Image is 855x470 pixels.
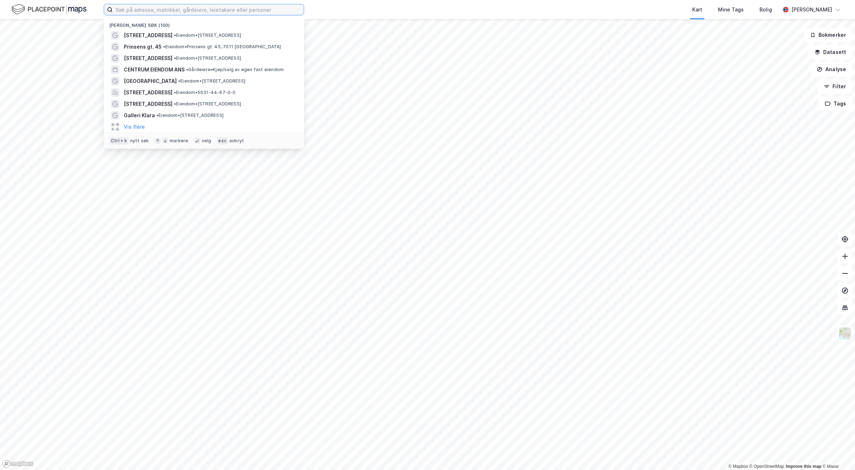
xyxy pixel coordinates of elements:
[178,78,245,84] span: Eiendom • [STREET_ADDRESS]
[124,88,172,97] span: [STREET_ADDRESS]
[124,77,177,85] span: [GEOGRAPHIC_DATA]
[124,111,155,120] span: Galleri Klara
[811,62,852,76] button: Analyse
[124,43,162,51] span: Prinsens gt. 45
[124,31,172,40] span: [STREET_ADDRESS]
[728,464,748,469] a: Mapbox
[109,137,129,144] div: Ctrl + k
[718,5,744,14] div: Mine Tags
[174,33,176,38] span: •
[174,55,176,61] span: •
[749,464,784,469] a: OpenStreetMap
[174,101,241,107] span: Eiendom • [STREET_ADDRESS]
[186,67,188,72] span: •
[124,65,185,74] span: CENTRUM EIENDOM ANS
[174,90,176,95] span: •
[819,436,855,470] iframe: Chat Widget
[186,67,284,73] span: Gårdeiere • Kjøp/salg av egen fast eiendom
[163,44,165,49] span: •
[786,464,821,469] a: Improve this map
[808,45,852,59] button: Datasett
[759,5,772,14] div: Bolig
[104,17,304,30] div: [PERSON_NAME] søk (100)
[819,97,852,111] button: Tags
[174,101,176,107] span: •
[124,100,172,108] span: [STREET_ADDRESS]
[163,44,281,50] span: Eiendom • Prinsens gt. 45, 7011 [GEOGRAPHIC_DATA]
[692,5,702,14] div: Kart
[124,54,172,63] span: [STREET_ADDRESS]
[11,3,87,16] img: logo.f888ab2527a4732fd821a326f86c7f29.svg
[178,78,180,84] span: •
[130,138,149,144] div: nytt søk
[174,90,236,95] span: Eiendom • 5031-44-67-0-0
[229,138,244,144] div: avbryt
[2,460,34,468] a: Mapbox homepage
[113,4,304,15] input: Søk på adresse, matrikkel, gårdeiere, leietakere eller personer
[174,55,241,61] span: Eiendom • [STREET_ADDRESS]
[819,436,855,470] div: Kontrollprogram for chat
[818,79,852,94] button: Filter
[156,113,224,118] span: Eiendom • [STREET_ADDRESS]
[838,327,852,340] img: Z
[156,113,158,118] span: •
[217,137,228,144] div: esc
[174,33,241,38] span: Eiendom • [STREET_ADDRESS]
[124,123,145,131] button: Vis flere
[202,138,211,144] div: velg
[791,5,832,14] div: [PERSON_NAME]
[170,138,188,144] div: markere
[804,28,852,42] button: Bokmerker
